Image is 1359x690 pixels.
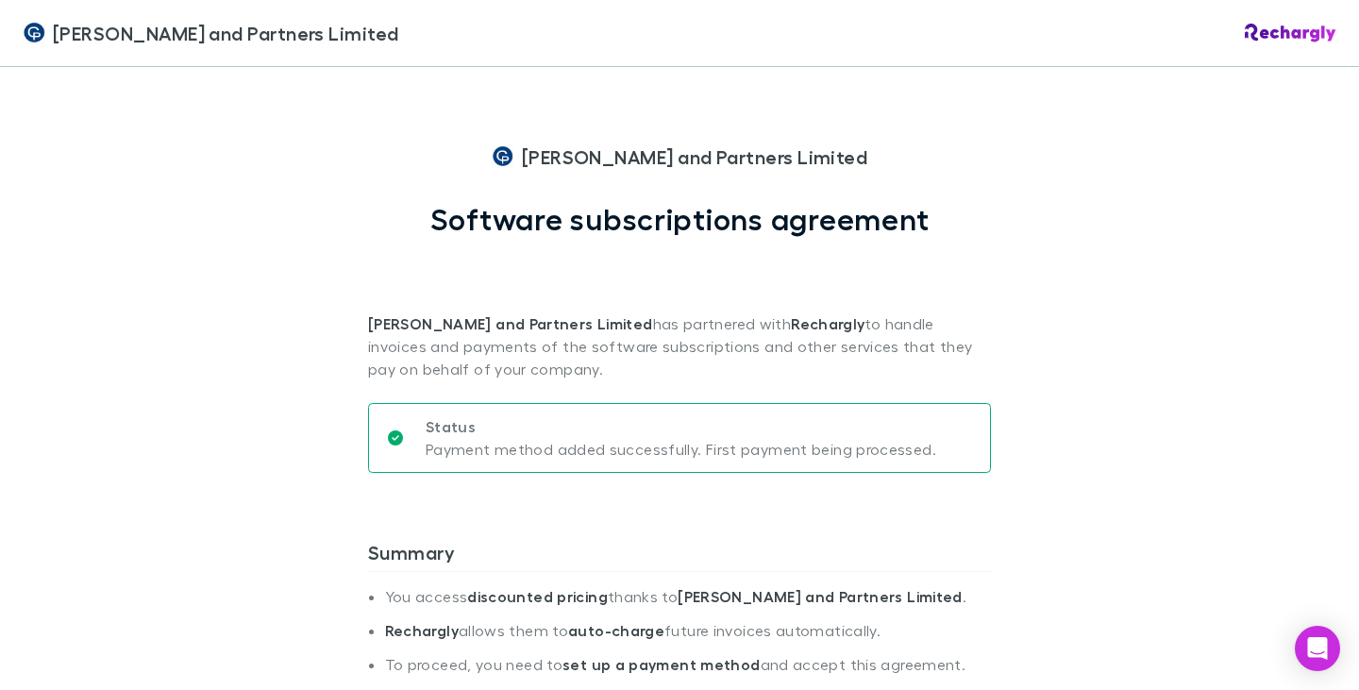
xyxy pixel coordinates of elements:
li: You access thanks to . [385,587,991,621]
strong: [PERSON_NAME] and Partners Limited [678,587,963,606]
strong: Rechargly [385,621,459,640]
span: [PERSON_NAME] and Partners Limited [522,143,868,171]
li: To proceed, you need to and accept this agreement. [385,655,991,689]
span: [PERSON_NAME] and Partners Limited [53,19,399,47]
strong: discounted pricing [467,587,608,606]
p: has partnered with to handle invoices and payments of the software subscriptions and other servic... [368,237,991,380]
h1: Software subscriptions agreement [430,201,930,237]
div: Open Intercom Messenger [1295,626,1340,671]
img: Rechargly Logo [1245,24,1336,42]
p: Payment method added successfully. First payment being processed. [426,438,936,461]
p: Status [426,415,936,438]
img: Coates and Partners Limited's Logo [492,145,514,168]
li: allows them to future invoices automatically. [385,621,991,655]
h3: Summary [368,541,991,571]
strong: [PERSON_NAME] and Partners Limited [368,314,653,333]
strong: auto-charge [568,621,664,640]
img: Coates and Partners Limited's Logo [23,22,45,44]
strong: Rechargly [791,314,864,333]
strong: set up a payment method [562,655,760,674]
